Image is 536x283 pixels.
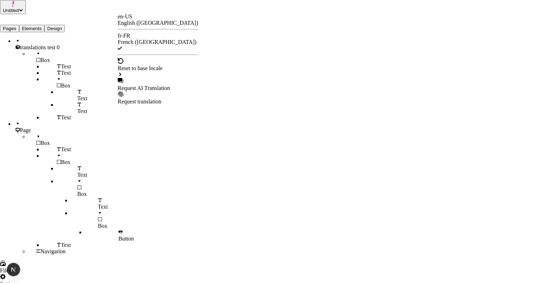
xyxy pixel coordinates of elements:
div: en-US [118,13,198,20]
div: French ([GEOGRAPHIC_DATA]) [118,39,198,45]
p: Cookie Test Route [3,6,104,12]
div: fr-FR [118,33,198,39]
div: English ([GEOGRAPHIC_DATA]) [118,20,198,26]
div: Request AI Translation [118,85,198,91]
div: Request translation [118,98,198,105]
div: Open locale picker [118,13,198,105]
div: Reset to base locale [118,65,198,72]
